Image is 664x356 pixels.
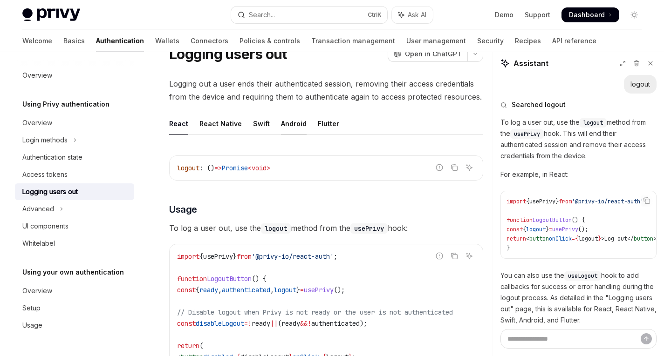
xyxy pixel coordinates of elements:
[368,11,382,19] span: Ctrl K
[270,319,278,328] span: ||
[568,272,597,280] span: useLogout
[191,30,228,52] a: Connectors
[448,161,460,174] button: Copy the contents from the code block
[529,198,555,205] span: usePrivy
[22,221,68,232] div: UI components
[233,252,237,261] span: }
[261,223,291,234] code: logout
[248,164,252,172] span: <
[296,286,300,294] span: }
[500,270,657,326] p: You can also use the hook to add callbacks for success or error handling during the logout proces...
[308,319,311,328] span: !
[526,198,529,205] span: {
[601,235,604,242] span: >
[281,113,307,134] div: Android
[177,164,199,172] span: logout
[360,319,367,328] span: );
[252,275,267,283] span: () {
[22,99,110,110] h5: Using Privy authentication
[222,164,248,172] span: Promise
[22,238,55,249] div: Whitelabel
[237,252,252,261] span: from
[15,300,134,316] a: Setup
[523,226,526,233] span: {
[552,226,578,233] span: usePrivy
[177,252,199,261] span: import
[169,46,287,62] h1: Logging users out
[22,30,52,52] a: Welcome
[300,319,308,328] span: &&
[15,114,134,131] a: Overview
[433,161,445,174] button: Report incorrect code
[578,235,598,242] span: logout
[311,319,360,328] span: authenticated
[515,30,541,52] a: Recipes
[15,183,134,200] a: Logging users out
[199,252,203,261] span: {
[526,226,546,233] span: logout
[15,282,134,299] a: Overview
[155,30,179,52] a: Wallets
[555,198,559,205] span: }
[15,201,134,217] button: Toggle Advanced section
[252,319,270,328] span: ready
[627,235,634,242] span: </
[598,235,601,242] span: }
[500,100,657,109] button: Searched logout
[22,320,42,331] div: Usage
[641,333,652,344] button: Send message
[405,49,462,59] span: Open in ChatGPT
[300,286,304,294] span: =
[15,317,134,334] a: Usage
[22,267,124,278] h5: Using your own authentication
[281,319,300,328] span: ready
[22,152,82,163] div: Authentication state
[406,30,466,52] a: User management
[513,58,548,69] span: Assistant
[96,30,144,52] a: Authentication
[15,218,134,235] a: UI components
[274,286,296,294] span: logout
[604,235,627,242] span: Log out
[252,164,267,172] span: void
[572,216,585,224] span: () {
[512,100,566,109] span: Searched logout
[334,252,337,261] span: ;
[22,169,68,180] div: Access tokens
[22,203,54,215] div: Advanced
[244,319,248,328] span: =
[278,319,281,328] span: (
[199,113,242,134] div: React Native
[15,166,134,183] a: Access tokens
[526,235,529,242] span: <
[630,80,650,89] div: logout
[196,286,199,294] span: {
[169,203,197,216] span: Usage
[214,164,222,172] span: =>
[177,275,207,283] span: function
[22,8,80,21] img: light logo
[408,10,426,20] span: Ask AI
[583,119,603,127] span: logout
[507,216,533,224] span: function
[177,308,453,316] span: // Disable logout when Privy is not ready or the user is not authenticated
[549,235,572,242] span: onClick
[15,235,134,252] a: Whitelabel
[350,223,388,234] code: usePrivy
[248,319,252,328] span: !
[500,117,657,161] p: To log a user out, use the method from the hook. This will end their authenticated session and re...
[207,275,252,283] span: LogoutButton
[199,286,218,294] span: ready
[575,235,578,242] span: {
[507,235,526,242] span: return
[634,235,653,242] span: button
[392,7,433,23] button: Toggle assistant panel
[500,169,657,180] p: For example, in React:
[196,319,244,328] span: disableLogout
[199,164,214,172] span: : ()
[507,244,510,252] span: }
[549,226,552,233] span: =
[22,134,68,146] div: Login methods
[249,9,275,20] div: Search...
[15,67,134,84] a: Overview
